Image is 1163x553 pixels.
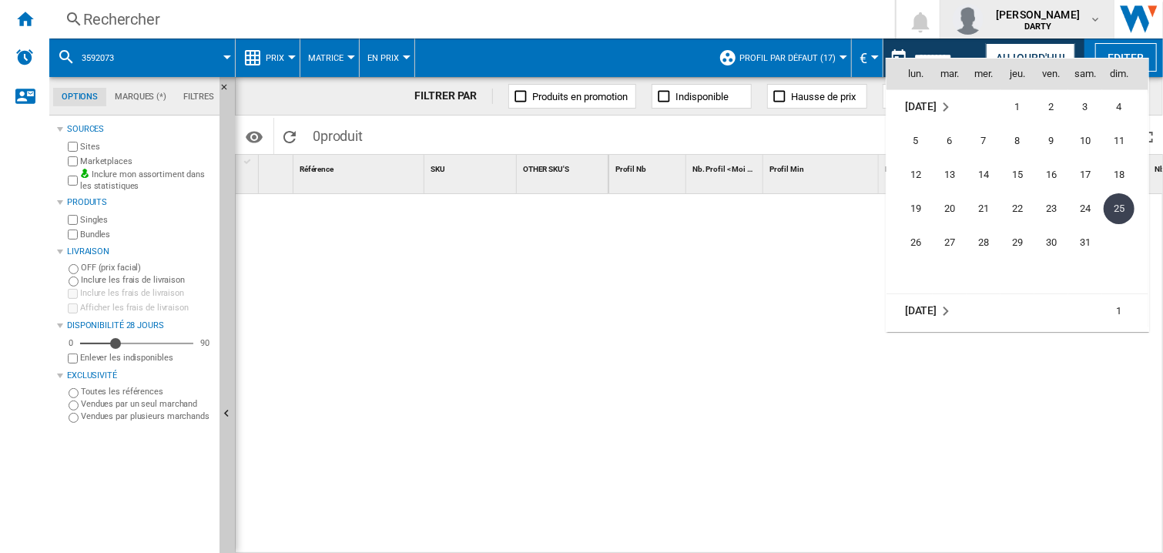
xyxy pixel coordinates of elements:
[1102,192,1148,226] td: Sunday August 25 2024
[905,305,937,317] span: [DATE]
[1070,159,1101,190] span: 17
[934,227,965,258] span: 27
[886,90,1148,125] tr: Week 1
[933,124,967,158] td: Tuesday August 6 2024
[968,126,999,156] span: 7
[1034,90,1068,125] td: Friday August 2 2024
[1102,90,1148,125] td: Sunday August 4 2024
[1102,59,1148,89] th: dim.
[1034,59,1068,89] th: ven.
[934,159,965,190] span: 13
[1068,59,1102,89] th: sam.
[1104,193,1135,224] span: 25
[1104,159,1135,190] span: 18
[1104,126,1135,156] span: 11
[967,192,1000,226] td: Wednesday August 21 2024
[1002,159,1033,190] span: 15
[1000,226,1034,260] td: Thursday August 29 2024
[933,192,967,226] td: Tuesday August 20 2024
[886,192,1148,226] tr: Week 4
[905,101,937,113] span: [DATE]
[886,226,933,260] td: Monday August 26 2024
[967,158,1000,192] td: Wednesday August 14 2024
[934,126,965,156] span: 6
[1068,90,1102,125] td: Saturday August 3 2024
[1102,124,1148,158] td: Sunday August 11 2024
[1036,193,1067,224] span: 23
[886,192,933,226] td: Monday August 19 2024
[1000,124,1034,158] td: Thursday August 8 2024
[967,226,1000,260] td: Wednesday August 28 2024
[1104,296,1135,327] span: 1
[900,193,931,224] span: 19
[1000,192,1034,226] td: Thursday August 22 2024
[968,159,999,190] span: 14
[934,193,965,224] span: 20
[1000,158,1034,192] td: Thursday August 15 2024
[967,124,1000,158] td: Wednesday August 7 2024
[1002,227,1033,258] span: 29
[933,59,967,89] th: mar.
[933,226,967,260] td: Tuesday August 27 2024
[1034,192,1068,226] td: Friday August 23 2024
[886,294,1148,329] tr: Week 1
[1102,158,1148,192] td: Sunday August 18 2024
[1068,124,1102,158] td: Saturday August 10 2024
[1068,192,1102,226] td: Saturday August 24 2024
[1002,92,1033,122] span: 1
[1070,193,1101,224] span: 24
[886,124,1148,158] tr: Week 2
[886,158,933,192] td: Monday August 12 2024
[1034,158,1068,192] td: Friday August 16 2024
[1002,126,1033,156] span: 8
[886,59,1148,330] md-calendar: Calendar
[886,158,1148,192] tr: Week 3
[1036,159,1067,190] span: 16
[968,193,999,224] span: 21
[1034,226,1068,260] td: Friday August 30 2024
[1034,124,1068,158] td: Friday August 9 2024
[900,126,931,156] span: 5
[900,159,931,190] span: 12
[933,158,967,192] td: Tuesday August 13 2024
[1000,90,1034,125] td: Thursday August 1 2024
[1002,193,1033,224] span: 22
[1036,227,1067,258] span: 30
[1068,226,1102,260] td: Saturday August 31 2024
[1070,126,1101,156] span: 10
[886,260,1148,294] tr: Week undefined
[1070,227,1101,258] span: 31
[1102,294,1148,329] td: Sunday September 1 2024
[886,59,933,89] th: lun.
[1104,92,1135,122] span: 4
[886,90,1000,125] td: August 2024
[968,227,999,258] span: 28
[1000,59,1034,89] th: jeu.
[1068,158,1102,192] td: Saturday August 17 2024
[1036,92,1067,122] span: 2
[886,226,1148,260] tr: Week 5
[900,227,931,258] span: 26
[886,124,933,158] td: Monday August 5 2024
[886,294,1000,329] td: September 2024
[1070,92,1101,122] span: 3
[1036,126,1067,156] span: 9
[967,59,1000,89] th: mer.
